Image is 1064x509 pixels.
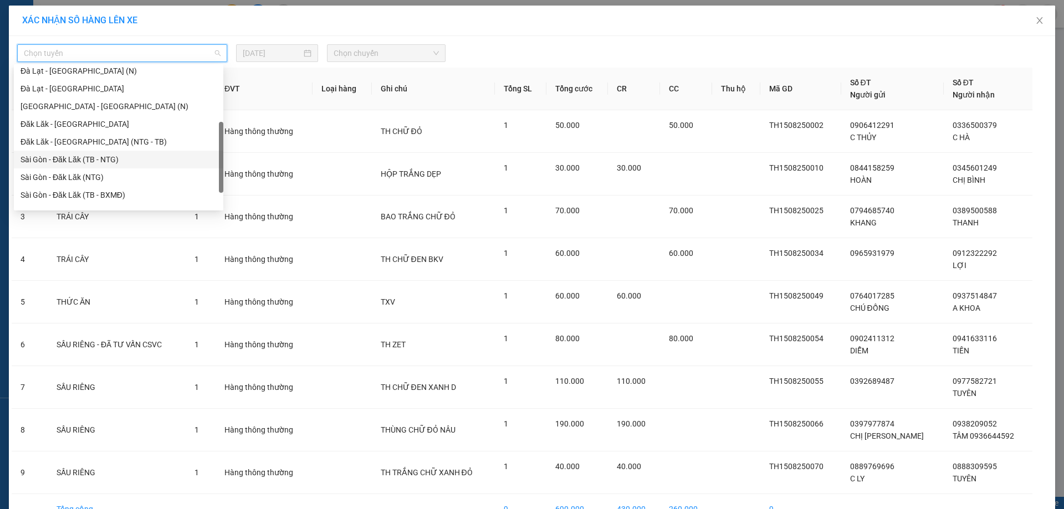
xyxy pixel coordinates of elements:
[1035,16,1044,25] span: close
[195,212,199,221] span: 1
[769,163,823,172] span: TH1508250010
[850,291,894,300] span: 0764017285
[850,377,894,385] span: 0392689487
[21,83,217,95] div: Đà Lạt - [GEOGRAPHIC_DATA]
[12,409,48,451] td: 8
[21,100,217,112] div: [GEOGRAPHIC_DATA] - [GEOGRAPHIC_DATA] (N)
[760,68,841,110] th: Mã GD
[195,340,199,349] span: 1
[953,206,997,215] span: 0389500588
[617,163,641,172] span: 30.000
[195,255,199,264] span: 1
[48,238,186,281] td: TRÁI CÂY
[850,78,871,87] span: Số ĐT
[953,261,966,270] span: LỢI
[14,168,223,186] div: Sài Gòn - Đăk Lăk (NTG)
[850,163,894,172] span: 0844158259
[953,474,976,483] span: TUYÊN
[769,291,823,300] span: TH1508250049
[24,45,221,61] span: Chọn tuyến
[195,383,199,392] span: 1
[769,377,823,385] span: TH1508250055
[555,249,580,258] span: 60.000
[953,121,997,130] span: 0336500379
[14,204,223,222] div: Sài Gòn - Đăk Lăk (BXMĐ)
[769,249,823,258] span: TH1508250034
[617,291,641,300] span: 60.000
[608,68,660,110] th: CR
[48,196,186,238] td: TRÁI CÂY
[381,169,441,178] span: HỘP TRẮNG DẸP
[953,133,970,142] span: C HÀ
[216,323,313,366] td: Hàng thông thường
[504,291,508,300] span: 1
[850,121,894,130] span: 0906412291
[48,451,186,494] td: SẦU RIÊNG
[14,62,223,80] div: Đà Lạt - Sài Gòn (N)
[216,366,313,409] td: Hàng thông thường
[216,451,313,494] td: Hàng thông thường
[48,323,186,366] td: SẦU RIÊNG - ĐÃ TƯ VẤN CSVC
[195,297,199,306] span: 1
[953,218,979,227] span: THANH
[953,431,1014,440] span: TÂM 0936644592
[504,249,508,258] span: 1
[216,409,313,451] td: Hàng thông thường
[381,212,456,221] span: BAO TRẮNG CHỮ ĐỎ
[14,151,223,168] div: Sài Gòn - Đăk Lăk (TB - NTG)
[12,110,48,153] td: 1
[850,176,872,184] span: HOÀN
[953,176,985,184] span: CHỊ BÌNH
[12,68,48,110] th: STT
[21,153,217,166] div: Sài Gòn - Đăk Lăk (TB - NTG)
[660,68,712,110] th: CC
[769,462,823,471] span: TH1508250070
[12,281,48,323] td: 5
[555,291,580,300] span: 60.000
[381,468,473,477] span: TH TRẮNG CHỮ XANH ĐỎ
[12,451,48,494] td: 9
[216,153,313,196] td: Hàng thông thường
[617,377,646,385] span: 110.000
[669,249,693,258] span: 60.000
[22,15,137,25] span: XÁC NHẬN SỐ HÀNG LÊN XE
[48,409,186,451] td: SẦU RIÊNG
[504,419,508,428] span: 1
[850,334,894,343] span: 0902411312
[555,206,580,215] span: 70.000
[14,80,223,97] div: Đà Lạt - Sài Gòn
[953,163,997,172] span: 0345601249
[555,334,580,343] span: 80.000
[12,153,48,196] td: 2
[669,206,693,215] span: 70.000
[381,255,443,264] span: TH CHỮ ĐEN BKV
[21,171,217,183] div: Sài Gòn - Đăk Lăk (NTG)
[850,90,886,99] span: Người gửi
[14,115,223,133] div: Đăk Lăk - Sài Gòn
[769,206,823,215] span: TH1508250025
[21,65,217,77] div: Đà Lạt - [GEOGRAPHIC_DATA] (N)
[12,238,48,281] td: 4
[769,121,823,130] span: TH1508250002
[381,297,395,306] span: TXV
[381,383,456,392] span: TH CHỮ ĐEN XANH D
[195,468,199,477] span: 1
[555,163,580,172] span: 30.000
[14,97,223,115] div: Sài Gòn - Đà Lạt (N)
[850,474,864,483] span: C LY
[769,334,823,343] span: TH1508250054
[953,249,997,258] span: 0912322292
[381,127,422,136] span: TH CHỮ ĐỎ
[555,462,580,471] span: 40.000
[504,334,508,343] span: 1
[21,136,217,148] div: Đăk Lăk - [GEOGRAPHIC_DATA] (NTG - TB)
[21,118,217,130] div: Đăk Lăk - [GEOGRAPHIC_DATA]
[48,366,186,409] td: SẦU RIÊNG
[712,68,760,110] th: Thu hộ
[555,377,584,385] span: 110.000
[216,196,313,238] td: Hàng thông thường
[669,334,693,343] span: 80.000
[953,78,974,87] span: Số ĐT
[372,68,495,110] th: Ghi chú
[243,47,301,59] input: 15/08/2025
